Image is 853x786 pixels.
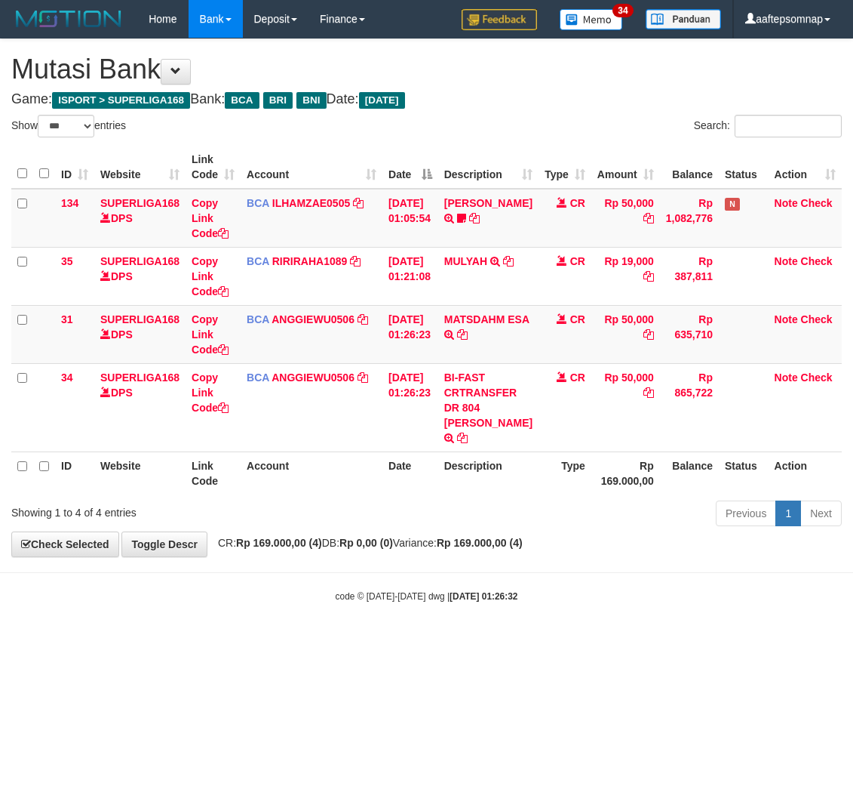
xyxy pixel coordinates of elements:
[591,247,660,305] td: Rp 19,000
[660,146,719,189] th: Balance
[444,255,487,267] a: MULYAH
[382,363,438,452] td: [DATE] 01:26:23
[382,247,438,305] td: [DATE] 01:21:08
[11,499,344,520] div: Showing 1 to 4 of 4 entries
[438,452,538,495] th: Description
[382,305,438,363] td: [DATE] 01:26:23
[462,9,537,30] img: Feedback.jpg
[612,4,633,17] span: 34
[272,197,350,209] a: ILHAMZAE0505
[660,363,719,452] td: Rp 865,722
[643,387,654,399] a: Copy Rp 50,000 to clipboard
[450,591,517,602] strong: [DATE] 01:26:32
[591,189,660,248] td: Rp 50,000
[52,92,190,109] span: ISPORT > SUPERLIGA168
[94,189,186,248] td: DPS
[11,532,119,557] a: Check Selected
[591,305,660,363] td: Rp 50,000
[438,146,538,189] th: Description: activate to sort column ascending
[719,452,769,495] th: Status
[660,305,719,363] td: Rp 635,710
[210,537,523,549] span: CR: DB: Variance:
[725,198,740,211] span: Has Note
[225,92,259,109] span: BCA
[247,313,269,325] span: BCA
[94,363,186,452] td: DPS
[457,432,468,444] a: Copy BI-FAST CRTRANSFER DR 804 DEDE SUPRIYADI to clipboard
[339,537,393,549] strong: Rp 0,00 (0)
[775,371,798,384] a: Note
[570,255,585,267] span: CR
[775,313,798,325] a: Note
[241,146,382,189] th: Account: activate to sort column ascending
[296,92,326,109] span: BNI
[775,197,798,209] a: Note
[591,146,660,189] th: Amount: activate to sort column ascending
[769,146,842,189] th: Action: activate to sort column ascending
[100,371,179,384] a: SUPERLIGA168
[801,255,833,267] a: Check
[660,247,719,305] td: Rp 387,811
[646,9,721,29] img: panduan.png
[570,371,585,384] span: CR
[735,115,842,137] input: Search:
[357,313,368,325] a: Copy ANGGIEWU0506 to clipboard
[444,313,529,325] a: MATSDAHM ESA
[247,371,269,384] span: BCA
[694,115,842,137] label: Search:
[503,255,514,267] a: Copy MULYAH to clipboard
[769,452,842,495] th: Action
[100,313,179,325] a: SUPERLIGA168
[94,305,186,363] td: DPS
[660,452,719,495] th: Balance
[660,189,719,248] td: Rp 1,082,776
[247,197,269,209] span: BCA
[716,501,776,526] a: Previous
[94,452,186,495] th: Website
[359,92,405,109] span: [DATE]
[11,54,842,85] h1: Mutasi Bank
[643,212,654,224] a: Copy Rp 50,000 to clipboard
[61,197,78,209] span: 134
[61,313,73,325] span: 31
[11,8,126,30] img: MOTION_logo.png
[192,197,229,239] a: Copy Link Code
[100,197,179,209] a: SUPERLIGA168
[121,532,207,557] a: Toggle Descr
[570,313,585,325] span: CR
[94,146,186,189] th: Website: activate to sort column ascending
[437,537,523,549] strong: Rp 169.000,00 (4)
[38,115,94,137] select: Showentries
[94,247,186,305] td: DPS
[247,255,269,267] span: BCA
[382,189,438,248] td: [DATE] 01:05:54
[538,452,591,495] th: Type
[55,452,94,495] th: ID
[192,371,229,414] a: Copy Link Code
[192,255,229,297] a: Copy Link Code
[353,197,364,209] a: Copy ILHAMZAE0505 to clipboard
[186,452,241,495] th: Link Code
[61,371,73,384] span: 34
[61,255,73,267] span: 35
[11,92,842,107] h4: Game: Bank: Date:
[801,371,833,384] a: Check
[719,146,769,189] th: Status
[538,146,591,189] th: Type: activate to sort column ascending
[457,328,468,341] a: Copy MATSDAHM ESA to clipboard
[800,501,842,526] a: Next
[241,452,382,495] th: Account
[382,146,438,189] th: Date: activate to sort column descending
[336,591,518,602] small: code © [DATE]-[DATE] dwg |
[236,537,322,549] strong: Rp 169.000,00 (4)
[272,313,354,325] a: ANGGIEWU0506
[560,9,623,30] img: Button%20Memo.svg
[192,313,229,356] a: Copy Link Code
[643,328,654,341] a: Copy Rp 50,000 to clipboard
[643,270,654,282] a: Copy Rp 19,000 to clipboard
[775,501,801,526] a: 1
[357,371,368,384] a: Copy ANGGIEWU0506 to clipboard
[263,92,293,109] span: BRI
[570,197,585,209] span: CR
[186,146,241,189] th: Link Code: activate to sort column ascending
